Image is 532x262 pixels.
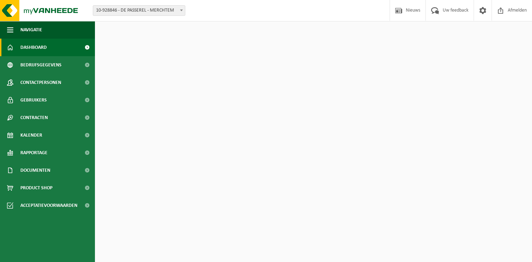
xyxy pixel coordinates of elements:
span: Product Shop [20,179,52,197]
span: Contracten [20,109,48,126]
span: 10-928846 - DE PASSEREL - MERCHTEM [93,6,185,15]
span: Documenten [20,162,50,179]
span: 10-928846 - DE PASSEREL - MERCHTEM [93,5,185,16]
span: Kalender [20,126,42,144]
span: Gebruikers [20,91,47,109]
span: Bedrijfsgegevens [20,56,62,74]
span: Rapportage [20,144,47,162]
span: Navigatie [20,21,42,39]
span: Dashboard [20,39,47,56]
span: Acceptatievoorwaarden [20,197,77,214]
span: Contactpersonen [20,74,61,91]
